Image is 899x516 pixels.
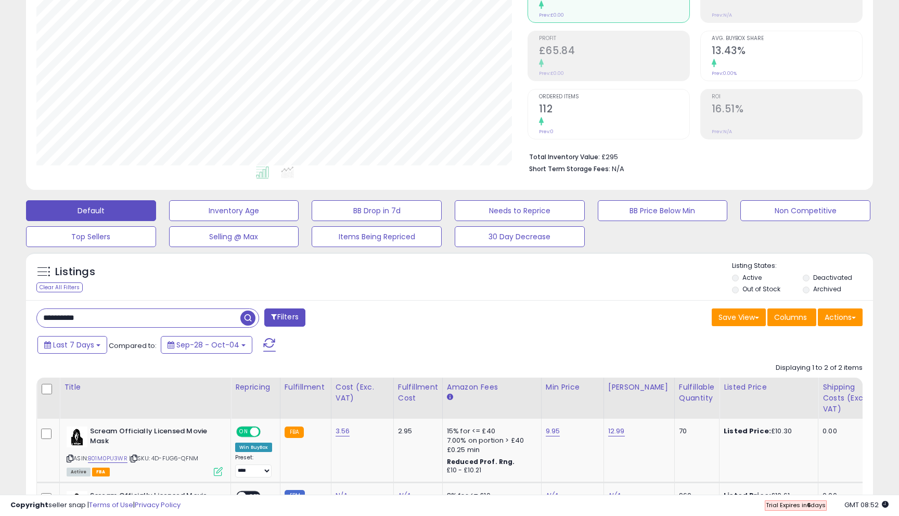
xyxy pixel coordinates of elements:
div: Fulfillable Quantity [679,382,715,404]
div: Listed Price [724,382,814,393]
div: Cost (Exc. VAT) [336,382,389,404]
a: 9.95 [546,426,560,436]
div: seller snap | | [10,500,181,510]
a: Privacy Policy [135,500,181,510]
button: Selling @ Max [169,226,299,247]
span: OFF [259,428,276,436]
button: Actions [818,308,863,326]
small: FBA [285,427,304,438]
button: Columns [767,308,816,326]
button: BB Drop in 7d [312,200,442,221]
div: Clear All Filters [36,282,83,292]
button: Sep-28 - Oct-04 [161,336,252,354]
span: Profit [539,36,689,42]
div: [PERSON_NAME] [608,382,670,393]
div: Fulfillment Cost [398,382,438,404]
label: Active [742,273,762,282]
button: Items Being Repriced [312,226,442,247]
div: Repricing [235,382,276,393]
p: Listing States: [732,261,872,271]
div: Shipping Costs (Exc. VAT) [823,382,876,415]
small: Amazon Fees. [447,393,453,402]
small: Prev: £0.00 [539,70,564,76]
div: £10.30 [724,427,810,436]
b: Listed Price: [724,426,771,436]
a: Terms of Use [89,500,133,510]
h2: 13.43% [712,45,862,59]
span: 2025-10-13 08:52 GMT [844,500,889,510]
span: Compared to: [109,341,157,351]
button: Inventory Age [169,200,299,221]
h2: 112 [539,103,689,117]
span: ON [237,428,250,436]
div: £0.25 min [447,445,533,455]
a: B01M0PU3WR [88,454,127,463]
h2: 16.51% [712,103,862,117]
span: All listings currently available for purchase on Amazon [67,468,91,476]
label: Out of Stock [742,285,780,293]
small: Prev: N/A [712,12,732,18]
b: Scream Officially Licensed Movie Mask [90,427,216,448]
label: Deactivated [813,273,852,282]
li: £295 [529,150,855,162]
button: 30 Day Decrease [455,226,585,247]
button: Top Sellers [26,226,156,247]
b: Reduced Prof. Rng. [447,457,515,466]
span: N/A [612,164,624,174]
b: 6 [807,501,811,509]
div: Preset: [235,454,272,478]
small: Prev: £0.00 [539,12,564,18]
span: Last 7 Days [53,340,94,350]
button: Needs to Reprice [455,200,585,221]
label: Archived [813,285,841,293]
div: Min Price [546,382,599,393]
h5: Listings [55,265,95,279]
h2: £65.84 [539,45,689,59]
span: | SKU: 4D-FUG6-QFNM [129,454,198,462]
div: Title [64,382,226,393]
button: Save View [712,308,766,326]
b: Total Inventory Value: [529,152,600,161]
span: Columns [774,312,807,322]
img: 31p777+5ysL._SL40_.jpg [67,427,87,447]
div: ASIN: [67,427,223,475]
button: Last 7 Days [37,336,107,354]
span: ROI [712,94,862,100]
small: Prev: 0 [539,128,554,135]
small: Prev: N/A [712,128,732,135]
div: 0.00 [823,427,872,436]
a: 3.56 [336,426,350,436]
div: 70 [679,427,711,436]
button: Default [26,200,156,221]
div: Displaying 1 to 2 of 2 items [776,363,863,373]
div: 2.95 [398,427,434,436]
div: £10 - £10.21 [447,466,533,475]
div: Amazon Fees [447,382,537,393]
div: Fulfillment [285,382,327,393]
span: Trial Expires in days [766,501,826,509]
span: FBA [92,468,110,476]
small: Prev: 0.00% [712,70,737,76]
span: Avg. Buybox Share [712,36,862,42]
div: 7.00% on portion > £40 [447,436,533,445]
button: Non Competitive [740,200,870,221]
button: BB Price Below Min [598,200,728,221]
span: Ordered Items [539,94,689,100]
div: 15% for <= £40 [447,427,533,436]
a: 12.99 [608,426,625,436]
b: Short Term Storage Fees: [529,164,610,173]
span: Sep-28 - Oct-04 [176,340,239,350]
button: Filters [264,308,305,327]
div: Win BuyBox [235,443,272,452]
strong: Copyright [10,500,48,510]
